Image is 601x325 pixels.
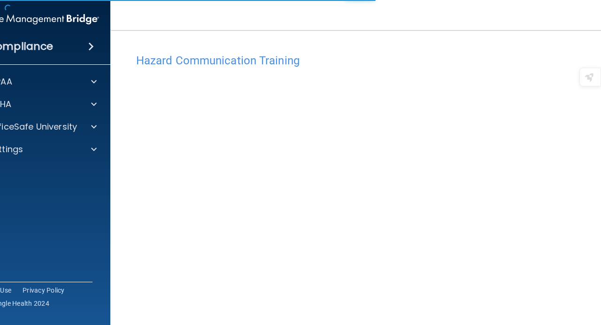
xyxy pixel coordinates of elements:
a: Privacy Policy [23,286,65,295]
